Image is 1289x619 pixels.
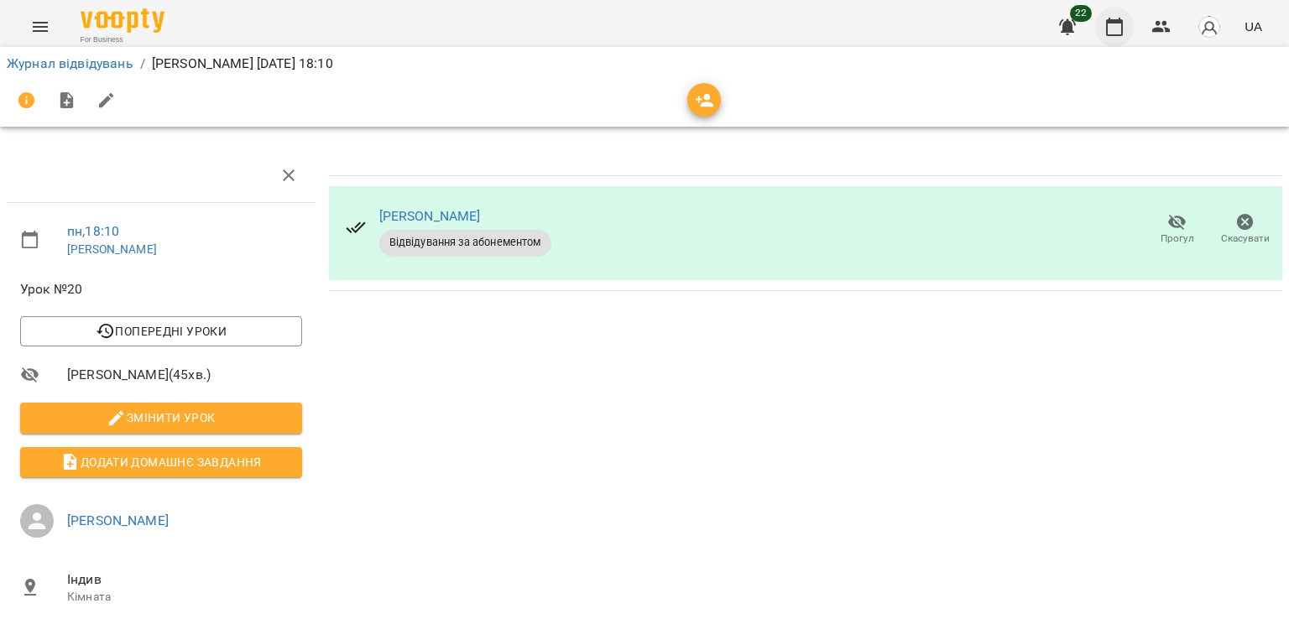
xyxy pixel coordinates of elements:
[20,447,302,477] button: Додати домашнє завдання
[1221,231,1270,246] span: Скасувати
[379,208,481,224] a: [PERSON_NAME]
[67,223,119,239] a: пн , 18:10
[81,34,164,45] span: For Business
[1143,206,1211,253] button: Прогул
[379,235,551,250] span: Відвідування за абонементом
[152,54,333,74] p: [PERSON_NAME] [DATE] 18:10
[34,452,289,472] span: Додати домашнє завдання
[7,55,133,71] a: Журнал відвідувань
[34,321,289,341] span: Попередні уроки
[67,570,302,590] span: Індив
[81,8,164,33] img: Voopty Logo
[1211,206,1279,253] button: Скасувати
[20,403,302,433] button: Змінити урок
[1198,15,1221,39] img: avatar_s.png
[7,54,1282,74] nav: breadcrumb
[1161,231,1194,246] span: Прогул
[1245,18,1262,35] span: UA
[34,408,289,428] span: Змінити урок
[20,316,302,346] button: Попередні уроки
[67,242,157,256] a: [PERSON_NAME]
[67,512,169,528] a: [PERSON_NAME]
[67,589,302,606] p: Кімната
[140,54,145,74] li: /
[1070,5,1092,22] span: 22
[20,279,302,299] span: Урок №20
[20,7,60,47] button: Menu
[1238,11,1269,42] button: UA
[67,365,302,385] span: [PERSON_NAME] ( 45 хв. )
